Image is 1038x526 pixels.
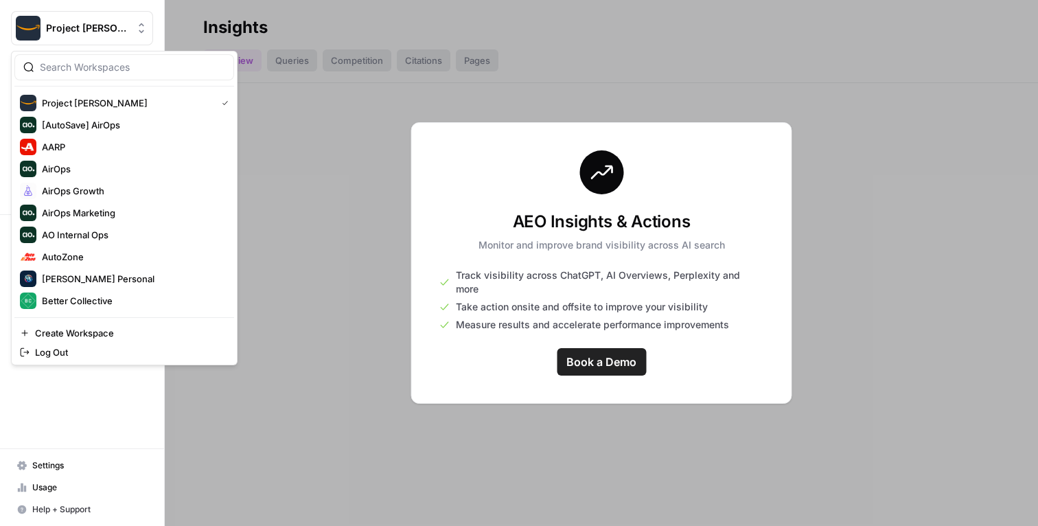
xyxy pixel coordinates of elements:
[42,272,223,286] span: [PERSON_NAME] Personal
[32,459,147,472] span: Settings
[478,211,725,233] h3: AEO Insights & Actions
[32,503,147,516] span: Help + Support
[20,117,36,133] img: [AutoSave] AirOps Logo
[14,323,234,343] a: Create Workspace
[20,293,36,309] img: Better Collective Logo
[42,162,223,176] span: AirOps
[20,139,36,155] img: AARP Logo
[11,11,153,45] button: Workspace: Project Kuiper
[42,96,211,110] span: Project [PERSON_NAME]
[557,348,646,376] a: Book a Demo
[456,268,764,296] span: Track visibility across ChatGPT, AI Overviews, Perplexity and more
[11,455,153,477] a: Settings
[20,227,36,243] img: AO Internal Ops Logo
[42,206,223,220] span: AirOps Marketing
[478,238,725,252] p: Monitor and improve brand visibility across AI search
[46,21,129,35] span: Project [PERSON_NAME]
[42,140,223,154] span: AARP
[14,343,234,362] a: Log Out
[42,118,223,132] span: [AutoSave] AirOps
[456,300,708,314] span: Take action onsite and offsite to improve your visibility
[20,183,36,199] img: AirOps Growth Logo
[456,318,729,332] span: Measure results and accelerate performance improvements
[20,271,36,287] img: Berna's Personal Logo
[20,161,36,177] img: AirOps Logo
[20,249,36,265] img: AutoZone Logo
[20,205,36,221] img: AirOps Marketing Logo
[566,354,636,370] span: Book a Demo
[11,477,153,499] a: Usage
[32,481,147,494] span: Usage
[11,51,238,365] div: Workspace: Project Kuiper
[42,294,223,308] span: Better Collective
[40,60,225,74] input: Search Workspaces
[42,184,223,198] span: AirOps Growth
[42,228,223,242] span: AO Internal Ops
[16,16,41,41] img: Project Kuiper Logo
[20,95,36,111] img: Project Kuiper Logo
[42,250,223,264] span: AutoZone
[11,499,153,521] button: Help + Support
[35,326,223,340] span: Create Workspace
[35,345,223,359] span: Log Out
